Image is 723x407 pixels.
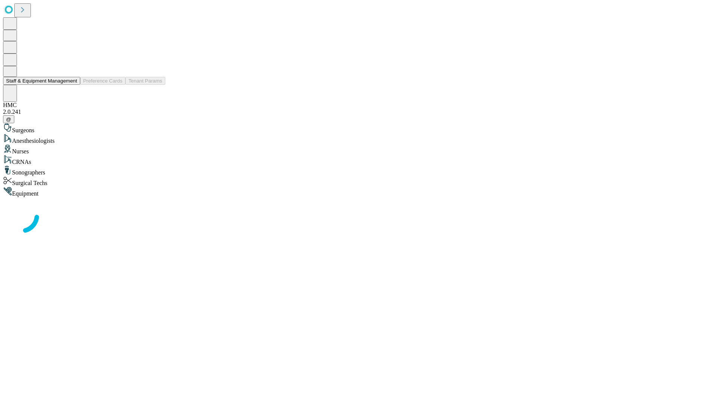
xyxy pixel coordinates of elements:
[80,77,125,85] button: Preference Cards
[3,115,14,123] button: @
[3,109,720,115] div: 2.0.241
[3,187,720,197] div: Equipment
[6,116,11,122] span: @
[3,102,720,109] div: HMC
[3,134,720,144] div: Anesthesiologists
[3,155,720,165] div: CRNAs
[125,77,165,85] button: Tenant Params
[3,176,720,187] div: Surgical Techs
[3,77,80,85] button: Staff & Equipment Management
[3,144,720,155] div: Nurses
[3,123,720,134] div: Surgeons
[3,165,720,176] div: Sonographers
